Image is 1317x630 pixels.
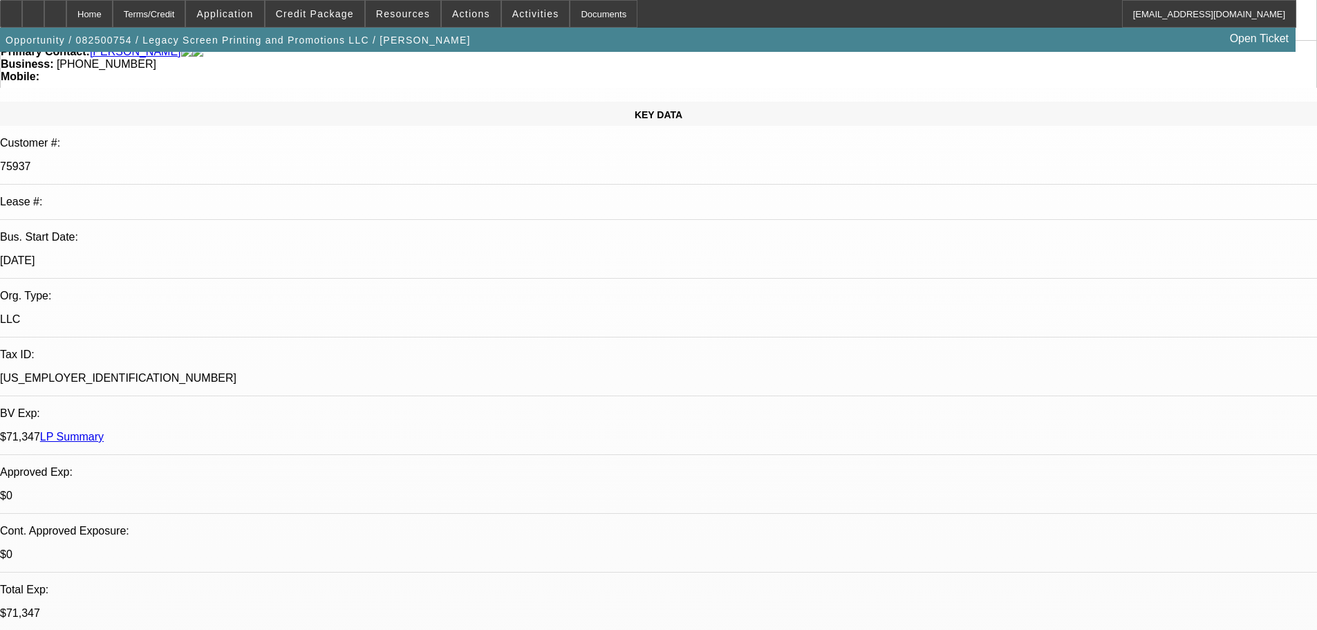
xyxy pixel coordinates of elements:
[1224,27,1294,50] a: Open Ticket
[265,1,364,27] button: Credit Package
[196,8,253,19] span: Application
[57,58,156,70] span: [PHONE_NUMBER]
[442,1,501,27] button: Actions
[635,109,682,120] span: KEY DATA
[1,58,53,70] strong: Business:
[512,8,559,19] span: Activities
[376,8,430,19] span: Resources
[276,8,354,19] span: Credit Package
[6,35,471,46] span: Opportunity / 082500754 / Legacy Screen Printing and Promotions LLC / [PERSON_NAME]
[452,8,490,19] span: Actions
[366,1,440,27] button: Resources
[40,431,104,443] a: LP Summary
[1,71,39,82] strong: Mobile:
[186,1,263,27] button: Application
[502,1,570,27] button: Activities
